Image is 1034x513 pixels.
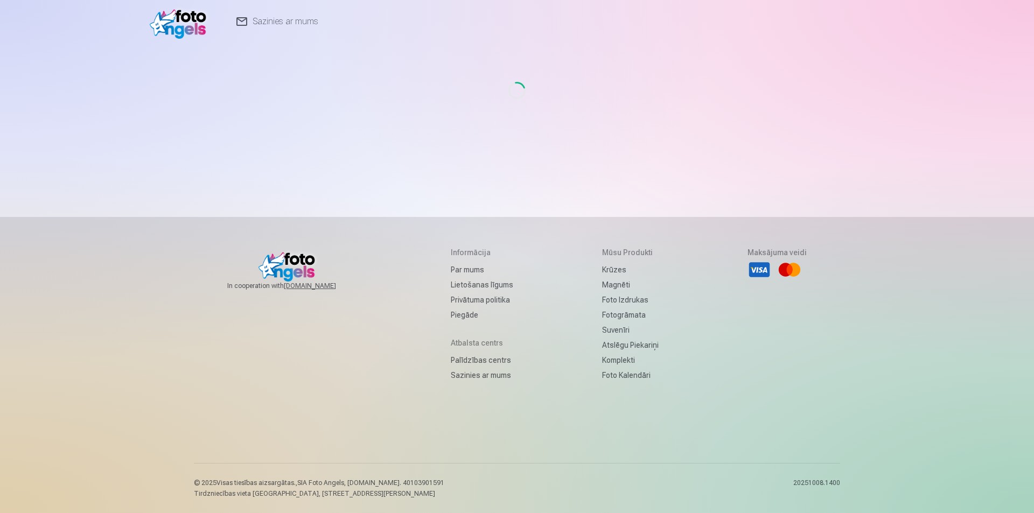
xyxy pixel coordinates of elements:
h5: Atbalsta centrs [451,338,513,348]
a: Suvenīri [602,322,659,338]
span: In cooperation with [227,282,362,290]
a: Krūzes [602,262,659,277]
a: Piegāde [451,307,513,322]
p: © 2025 Visas tiesības aizsargātas. , [194,479,444,487]
a: Privātuma politika [451,292,513,307]
a: Lietošanas līgums [451,277,513,292]
h5: Mūsu produkti [602,247,659,258]
li: Visa [747,258,771,282]
a: [DOMAIN_NAME] [284,282,362,290]
li: Mastercard [778,258,801,282]
p: Tirdzniecības vieta [GEOGRAPHIC_DATA], [STREET_ADDRESS][PERSON_NAME] [194,489,444,498]
h5: Informācija [451,247,513,258]
img: /v1 [150,4,212,39]
a: Atslēgu piekariņi [602,338,659,353]
a: Foto kalendāri [602,368,659,383]
a: Par mums [451,262,513,277]
a: Magnēti [602,277,659,292]
a: Foto izdrukas [602,292,659,307]
h5: Maksājuma veidi [747,247,807,258]
a: Sazinies ar mums [451,368,513,383]
p: 20251008.1400 [793,479,840,498]
a: Palīdzības centrs [451,353,513,368]
a: Fotogrāmata [602,307,659,322]
span: SIA Foto Angels, [DOMAIN_NAME]. 40103901591 [297,479,444,487]
a: Komplekti [602,353,659,368]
